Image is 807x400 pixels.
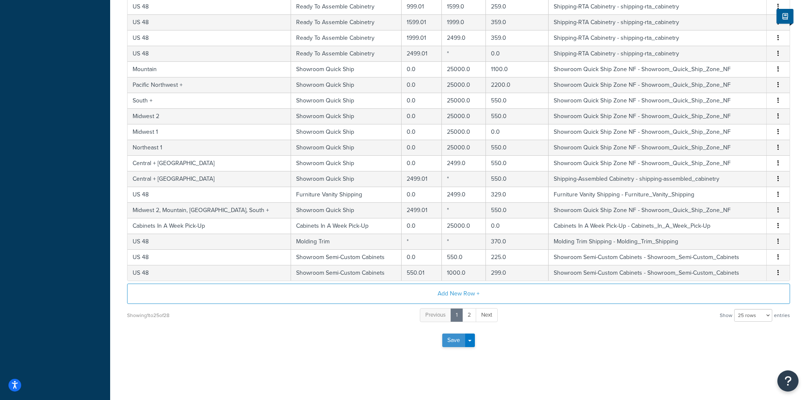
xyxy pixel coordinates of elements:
[450,308,463,322] a: 1
[549,46,767,61] td: Shipping-RTA Cabinetry - shipping-rta_cabinetry
[402,61,442,77] td: 0.0
[486,265,549,281] td: 299.0
[549,202,767,218] td: Showroom Quick Ship Zone NF - Showroom_Quick_Ship_Zone_NF
[402,202,442,218] td: 2499.01
[442,124,485,140] td: 25000.0
[402,249,442,265] td: 0.0
[128,30,291,46] td: US 48
[486,93,549,108] td: 550.0
[442,14,485,30] td: 1999.0
[402,30,442,46] td: 1999.01
[549,265,767,281] td: Showroom Semi-Custom Cabinets - Showroom_Semi-Custom_Cabinets
[486,187,549,202] td: 329.0
[291,171,401,187] td: Showroom Quick Ship
[128,155,291,171] td: Central + [GEOGRAPHIC_DATA]
[128,202,291,218] td: Midwest 2, Mountain, [GEOGRAPHIC_DATA], South +
[402,77,442,93] td: 0.0
[486,249,549,265] td: 225.0
[486,30,549,46] td: 359.0
[291,14,401,30] td: Ready To Assemble Cabinetry
[486,171,549,187] td: 550.0
[128,234,291,249] td: US 48
[442,77,485,93] td: 25000.0
[402,140,442,155] td: 0.0
[549,61,767,77] td: Showroom Quick Ship Zone NF - Showroom_Quick_Ship_Zone_NF
[128,265,291,281] td: US 48
[481,311,492,319] span: Next
[462,308,477,322] a: 2
[291,93,401,108] td: Showroom Quick Ship
[291,155,401,171] td: Showroom Quick Ship
[128,187,291,202] td: US 48
[291,140,401,155] td: Showroom Quick Ship
[128,218,291,234] td: Cabinets In A Week Pick-Up
[486,202,549,218] td: 550.0
[127,284,790,304] button: Add New Row +
[402,218,442,234] td: 0.0
[128,108,291,124] td: Midwest 2
[291,124,401,140] td: Showroom Quick Ship
[549,218,767,234] td: Cabinets In A Week Pick-Up - Cabinets_In_A_Week_Pick-Up
[402,46,442,61] td: 2499.01
[549,140,767,155] td: Showroom Quick Ship Zone NF - Showroom_Quick_Ship_Zone_NF
[402,93,442,108] td: 0.0
[442,108,485,124] td: 25000.0
[549,77,767,93] td: Showroom Quick Ship Zone NF - Showroom_Quick_Ship_Zone_NF
[442,140,485,155] td: 25000.0
[402,265,442,281] td: 550.01
[128,249,291,265] td: US 48
[549,30,767,46] td: Shipping-RTA Cabinetry - shipping-rta_cabinetry
[486,155,549,171] td: 550.0
[486,14,549,30] td: 359.0
[777,370,799,392] button: Open Resource Center
[128,93,291,108] td: South +
[402,187,442,202] td: 0.0
[442,334,465,347] button: Save
[128,46,291,61] td: US 48
[420,308,451,322] a: Previous
[291,108,401,124] td: Showroom Quick Ship
[291,61,401,77] td: Showroom Quick Ship
[402,155,442,171] td: 0.0
[442,93,485,108] td: 25000.0
[549,93,767,108] td: Showroom Quick Ship Zone NF - Showroom_Quick_Ship_Zone_NF
[291,30,401,46] td: Ready To Assemble Cabinetry
[486,108,549,124] td: 550.0
[549,155,767,171] td: Showroom Quick Ship Zone NF - Showroom_Quick_Ship_Zone_NF
[720,309,732,321] span: Show
[549,124,767,140] td: Showroom Quick Ship Zone NF - Showroom_Quick_Ship_Zone_NF
[442,61,485,77] td: 25000.0
[402,14,442,30] td: 1599.01
[128,124,291,140] td: Midwest 1
[425,311,446,319] span: Previous
[291,187,401,202] td: Furniture Vanity Shipping
[402,171,442,187] td: 2499.01
[127,309,169,321] div: Showing 1 to 25 of 28
[442,187,485,202] td: 2499.0
[128,171,291,187] td: Central + [GEOGRAPHIC_DATA]
[128,14,291,30] td: US 48
[486,234,549,249] td: 370.0
[486,218,549,234] td: 0.0
[291,265,401,281] td: Showroom Semi-Custom Cabinets
[442,249,485,265] td: 550.0
[776,9,793,24] button: Show Help Docs
[128,61,291,77] td: Mountain
[128,77,291,93] td: Pacific Northwest +
[774,309,790,321] span: entries
[486,46,549,61] td: 0.0
[549,14,767,30] td: Shipping-RTA Cabinetry - shipping-rta_cabinetry
[291,218,401,234] td: Cabinets In A Week Pick-Up
[486,77,549,93] td: 2200.0
[549,234,767,249] td: Molding Trim Shipping - Molding_Trim_Shipping
[291,234,401,249] td: Molding Trim
[549,187,767,202] td: Furniture Vanity Shipping - Furniture_Vanity_Shipping
[402,124,442,140] td: 0.0
[486,124,549,140] td: 0.0
[442,30,485,46] td: 2499.0
[291,46,401,61] td: Ready To Assemble Cabinetry
[291,202,401,218] td: Showroom Quick Ship
[549,171,767,187] td: Shipping-Assembled Cabinetry - shipping-assembled_cabinetry
[549,249,767,265] td: Showroom Semi-Custom Cabinets - Showroom_Semi-Custom_Cabinets
[442,155,485,171] td: 2499.0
